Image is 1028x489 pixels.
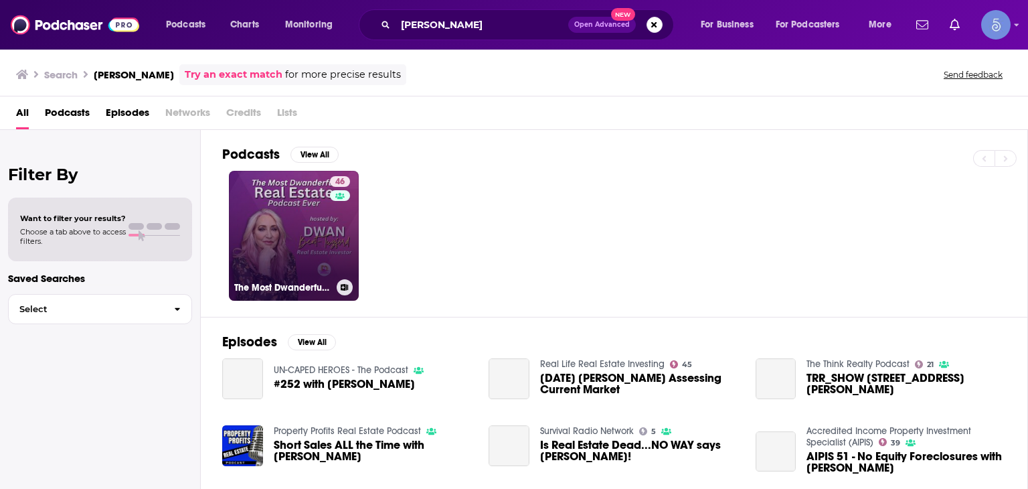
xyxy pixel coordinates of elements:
a: Charts [222,14,267,36]
span: TRR_SHOW [STREET_ADDRESS][PERSON_NAME] [806,372,1006,395]
span: 5 [651,429,656,435]
a: Real Life Real Estate Investing [540,358,665,370]
a: Is Real Estate Dead...NO WAY says Dwan Twyford! [540,439,740,462]
a: Is Real Estate Dead...NO WAY says Dwan Twyford! [489,425,529,466]
a: Survival Radio Network [540,425,634,437]
a: Show notifications dropdown [944,13,965,36]
span: For Business [701,15,754,34]
a: #252 with Dwan Twyford [222,358,263,399]
a: 2015-07-29 Dwan Twyford Assessing Current Market [540,372,740,395]
a: 2015-07-29 Dwan Twyford Assessing Current Market [489,358,529,399]
span: [DATE] [PERSON_NAME] Assessing Current Market [540,372,740,395]
a: Show notifications dropdown [911,13,934,36]
a: TRR_SHOW 247 Dwan Twyford [806,372,1006,395]
span: 21 [927,362,934,368]
a: 46The Most Dwanderful Real Estate Podcast Ever! [229,171,359,301]
span: More [869,15,891,34]
span: Credits [226,102,261,129]
span: Charts [230,15,259,34]
h3: The Most Dwanderful Real Estate Podcast Ever! [234,282,331,293]
h3: Search [44,68,78,81]
span: For Podcasters [776,15,840,34]
button: Open AdvancedNew [568,17,636,33]
img: Short Sales ALL the Time with Dwan Bent-Twyford [222,425,263,466]
a: Property Profits Real Estate Podcast [274,425,421,437]
span: New [611,8,635,21]
span: 39 [891,440,900,446]
span: Select [9,305,163,313]
span: 46 [335,176,345,189]
a: EpisodesView All [222,334,336,350]
span: Is Real Estate Dead...NO WAY says [PERSON_NAME]! [540,439,740,462]
img: User Profile [981,10,1011,40]
span: #252 with [PERSON_NAME] [274,378,415,390]
h2: Filter By [8,165,192,184]
a: AIPIS 51 - No Equity Foreclosures with Dwan Bent-Twyford [756,431,796,472]
button: open menu [276,14,350,36]
span: Networks [165,102,210,129]
a: UN-CAPED HEROES - The Podcast [274,364,408,376]
h2: Podcasts [222,146,280,163]
span: Choose a tab above to access filters. [20,227,126,246]
span: for more precise results [285,67,401,82]
a: AIPIS 51 - No Equity Foreclosures with Dwan Bent-Twyford [806,451,1006,474]
a: Short Sales ALL the Time with Dwan Bent-Twyford [274,439,473,462]
input: Search podcasts, credits, & more... [396,14,568,36]
button: Send feedback [940,69,1007,80]
span: Want to filter your results? [20,214,126,223]
a: Accredited Income Property Investment Specialist (AIPIS) [806,425,971,448]
span: Podcasts [166,15,205,34]
a: Try an exact match [185,67,282,82]
span: Monitoring [285,15,333,34]
a: 21 [915,360,934,368]
button: Show profile menu [981,10,1011,40]
a: All [16,102,29,129]
a: 45 [670,360,692,368]
a: #252 with Dwan Twyford [274,378,415,390]
button: open menu [859,14,908,36]
button: View All [288,334,336,350]
span: Logged in as Spiral5-G1 [981,10,1011,40]
span: Lists [277,102,297,129]
a: Podcasts [45,102,90,129]
button: View All [290,147,339,163]
a: 46 [330,176,350,187]
span: 45 [682,362,692,368]
a: TRR_SHOW 247 Dwan Twyford [756,358,796,399]
a: The Think Realty Podcast [806,358,910,370]
h3: [PERSON_NAME] [94,68,174,81]
a: PodcastsView All [222,146,339,163]
span: Short Sales ALL the Time with [PERSON_NAME] [274,439,473,462]
p: Saved Searches [8,272,192,285]
button: open menu [767,14,859,36]
h2: Episodes [222,334,277,350]
span: Open Advanced [574,21,630,28]
div: Search podcasts, credits, & more... [371,9,687,40]
img: Podchaser - Follow, Share and Rate Podcasts [11,12,139,38]
button: open menu [691,14,770,36]
a: 5 [639,427,656,435]
a: Episodes [106,102,149,129]
span: AIPIS 51 - No Equity Foreclosures with [PERSON_NAME] [806,451,1006,474]
button: open menu [157,14,223,36]
a: 39 [879,438,900,446]
button: Select [8,294,192,324]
